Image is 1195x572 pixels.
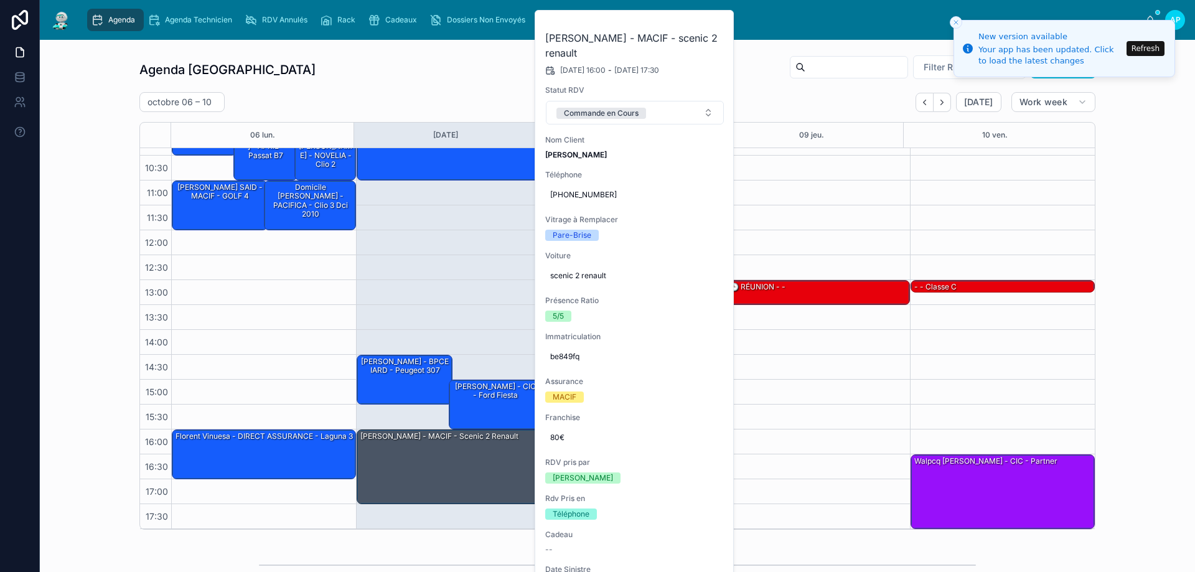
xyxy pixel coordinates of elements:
div: [PERSON_NAME] - MACIF - scenic 2 renault [357,430,540,504]
div: [PERSON_NAME] - APRIL - passat B7 [234,131,298,180]
div: Commande en Cours [564,108,639,119]
img: App logo [50,10,72,30]
span: Agenda Technicien [165,15,232,25]
a: Agenda Technicien [144,9,241,31]
a: Dossiers Non Envoyés [426,9,534,31]
span: Nom Client [545,135,724,145]
div: walpcq [PERSON_NAME] - CIC - Partner [911,455,1094,528]
div: Téléphone [553,509,589,520]
span: 11:00 [144,187,171,198]
span: Voiture [545,251,724,261]
span: -- [545,545,553,555]
span: 15:30 [143,411,171,422]
span: be849fq [550,352,719,362]
a: NE PAS TOUCHER [621,9,731,31]
span: 16:30 [142,461,171,472]
button: Close toast [950,16,962,29]
div: DOMICILE [PERSON_NAME] - NOVELIA - Clio 2 [297,132,355,171]
span: Vitrage à Remplacer [545,215,724,225]
div: [PERSON_NAME] - CIC - ford fiesta [449,380,540,429]
h2: octobre 06 – 10 [148,96,212,108]
span: 13:30 [142,312,171,322]
span: 13:00 [142,287,171,298]
div: [PERSON_NAME] - CIC - ford fiesta [451,381,540,401]
button: Back [916,93,934,112]
div: [PERSON_NAME] SAID - MACIF - GOLF 4 [172,181,267,230]
h1: Agenda [GEOGRAPHIC_DATA] [139,61,316,78]
span: Dossiers Non Envoyés [447,15,525,25]
a: RDV Annulés [241,9,316,31]
div: 5/5 [553,311,564,322]
div: - - classe c [913,281,958,293]
a: Rack [316,9,364,31]
h2: [PERSON_NAME] - MACIF - scenic 2 renault [545,30,724,60]
span: RDV Annulés [262,15,307,25]
div: Domicile [PERSON_NAME] - PACIFICA - clio 3 dci 2010 [265,181,355,230]
span: - [608,65,612,75]
span: [DATE] [964,96,993,108]
span: 12:30 [142,262,171,273]
div: scrollable content [82,6,1145,34]
div: Domicile [PERSON_NAME] - PACIFICA - clio 3 dci 2010 [266,182,355,220]
div: [PERSON_NAME] SAID - MACIF - GOLF 4 [174,182,266,202]
button: 06 lun. [250,123,275,148]
span: AP [1170,15,1181,25]
strong: [PERSON_NAME] [545,150,607,159]
button: [DATE] [956,92,1001,112]
div: 🕒 RÉUNION - - [728,281,787,293]
span: 80€ [550,433,719,443]
span: Filter RDV pris par [924,61,1000,73]
button: [DATE] [433,123,458,148]
button: 09 jeu. [799,123,824,148]
span: Présence Ratio [545,296,724,306]
span: Work week [1019,96,1067,108]
span: Agenda [108,15,135,25]
span: 11:30 [144,212,171,223]
span: Franchise [545,413,724,423]
div: [PERSON_NAME] - BPCE IARD - Peugeot 307 [359,356,451,377]
span: RDV pris par [545,457,724,467]
div: Florent Vinuesa - DIRECT ASSURANCE - laguna 3 [174,431,354,442]
span: Statut RDV [545,85,724,95]
div: - - classe c [911,281,1094,293]
div: [PERSON_NAME] - BPCE IARD - Peugeot 307 [357,355,452,404]
span: 16:00 [142,436,171,447]
div: Pare-Brise [553,230,591,241]
button: 10 ven. [982,123,1008,148]
div: DOMICILE [PERSON_NAME] - NOVELIA - Clio 2 [295,131,355,180]
span: Immatriculation [545,332,724,342]
div: New version available [978,30,1123,43]
a: Cadeaux [364,9,426,31]
span: [DATE] 16:00 [560,65,606,75]
span: [DATE] 17:30 [614,65,659,75]
div: walpcq [PERSON_NAME] - CIC - Partner [913,456,1059,467]
button: Next [934,93,951,112]
button: Select Button [546,101,724,124]
a: Assurances [534,9,605,31]
span: Rack [337,15,355,25]
div: Your app has been updated. Click to load the latest changes [978,44,1123,67]
span: Rdv Pris en [545,494,724,504]
span: [PHONE_NUMBER] [550,190,719,200]
span: 14:30 [142,362,171,372]
div: 🕒 RÉUNION - - [726,281,909,304]
a: Agenda [87,9,144,31]
span: Assurance [545,377,724,387]
span: Téléphone [545,170,724,180]
span: Cadeaux [385,15,417,25]
span: 15:00 [143,387,171,397]
div: [PERSON_NAME] - MACIF - scenic 2 renault [359,431,520,442]
span: 14:00 [142,337,171,347]
button: Work week [1011,92,1095,112]
span: 12:00 [142,237,171,248]
span: 17:30 [143,511,171,522]
div: Florent Vinuesa - DIRECT ASSURANCE - laguna 3 [172,430,355,479]
span: Cadeau [545,530,724,540]
button: Select Button [913,55,1026,79]
button: Refresh [1127,41,1165,56]
span: 17:00 [143,486,171,497]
